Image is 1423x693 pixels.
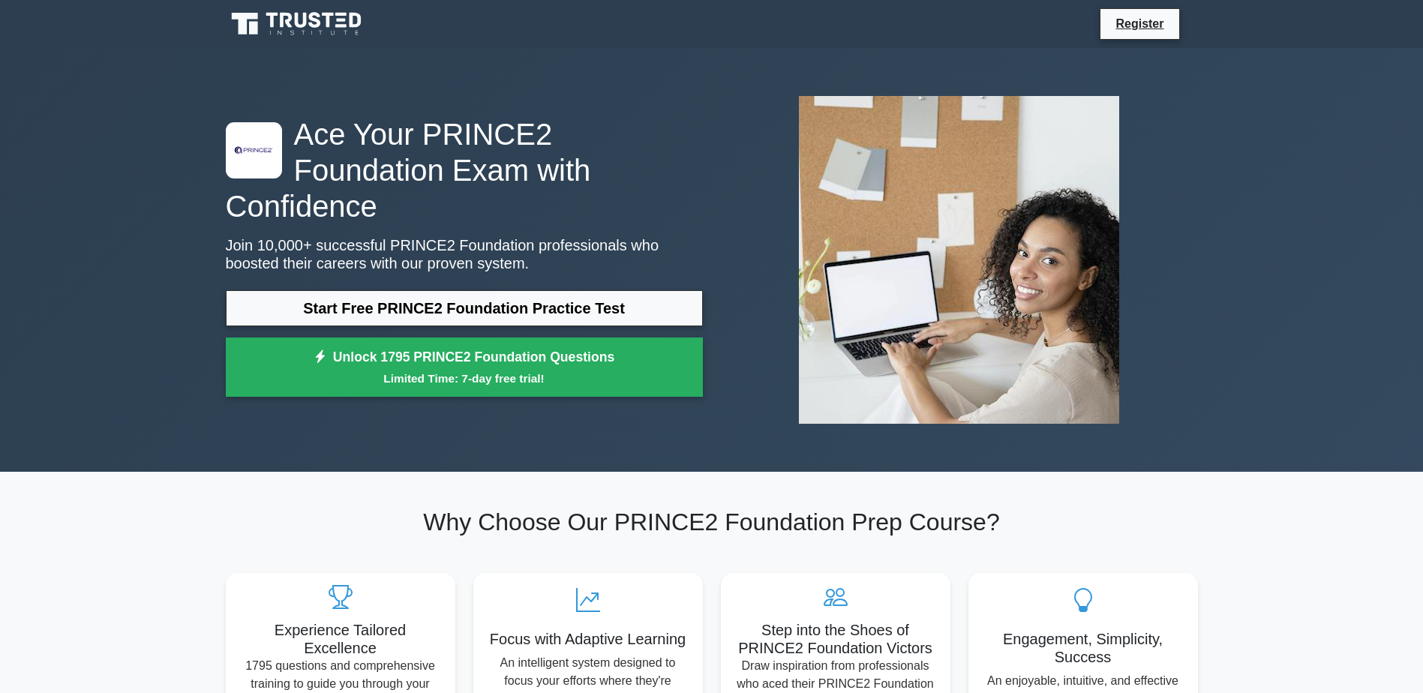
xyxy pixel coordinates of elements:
p: Join 10,000+ successful PRINCE2 Foundation professionals who boosted their careers with our prove... [226,236,703,272]
h2: Why Choose Our PRINCE2 Foundation Prep Course? [226,508,1198,536]
a: Start Free PRINCE2 Foundation Practice Test [226,290,703,326]
h5: Engagement, Simplicity, Success [980,630,1186,666]
h5: Experience Tailored Excellence [238,621,443,657]
h1: Ace Your PRINCE2 Foundation Exam with Confidence [226,116,703,224]
small: Limited Time: 7-day free trial! [245,370,684,387]
a: Unlock 1795 PRINCE2 Foundation QuestionsLimited Time: 7-day free trial! [226,337,703,397]
a: Register [1106,14,1172,33]
h5: Focus with Adaptive Learning [485,630,691,648]
h5: Step into the Shoes of PRINCE2 Foundation Victors [733,621,938,657]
